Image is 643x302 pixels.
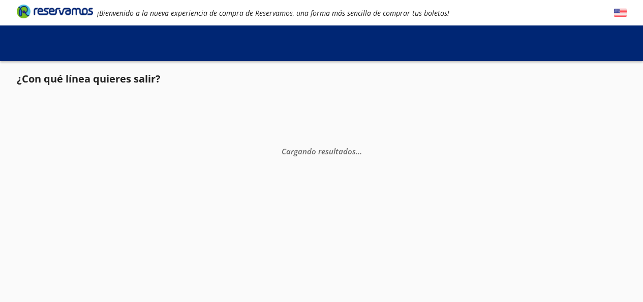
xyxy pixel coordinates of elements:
[17,4,93,19] i: Brand Logo
[360,146,362,156] span: .
[282,146,362,156] em: Cargando resultados
[358,146,360,156] span: .
[97,8,449,18] em: ¡Bienvenido a la nueva experiencia de compra de Reservamos, una forma más sencilla de comprar tus...
[356,146,358,156] span: .
[17,71,161,87] p: ¿Con qué línea quieres salir?
[614,7,627,19] button: English
[17,4,93,22] a: Brand Logo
